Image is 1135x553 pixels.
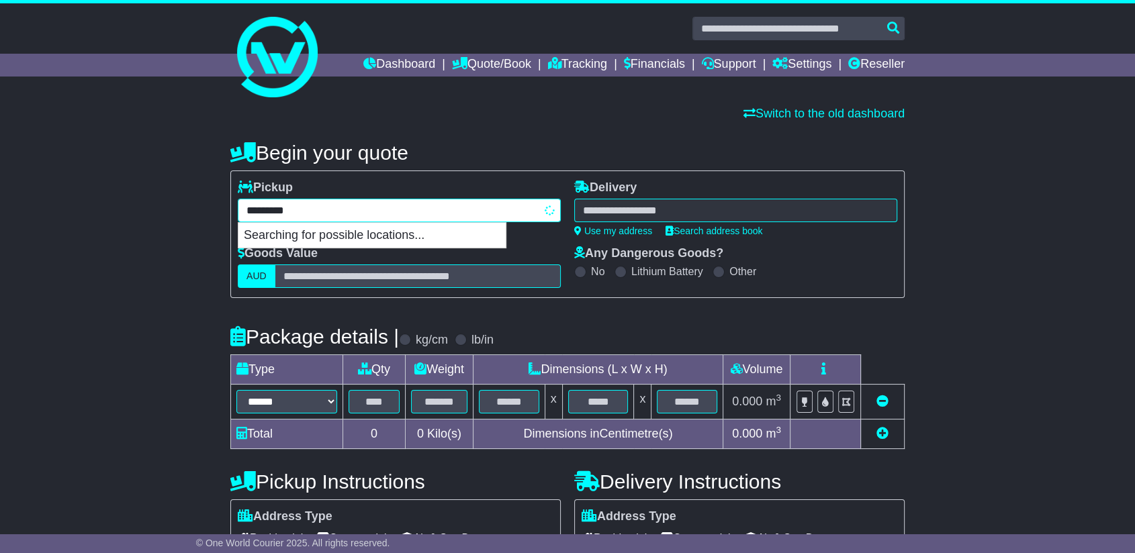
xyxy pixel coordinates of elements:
label: Address Type [238,509,332,524]
label: kg/cm [416,333,448,348]
label: lb/in [471,333,494,348]
td: Kilo(s) [406,419,473,449]
td: 0 [343,419,406,449]
td: Type [231,355,343,385]
a: Quote/Book [452,54,531,77]
a: Financials [624,54,685,77]
span: Air & Sea Depot [400,527,491,548]
label: Pickup [238,181,293,195]
span: Air & Sea Depot [744,527,835,548]
h4: Delivery Instructions [574,470,905,493]
a: Add new item [876,427,889,440]
td: Total [231,419,343,449]
span: Residential [238,527,303,548]
a: Settings [772,54,831,77]
h4: Pickup Instructions [230,470,561,493]
span: © One World Courier 2025. All rights reserved. [196,538,390,548]
td: Dimensions (L x W x H) [473,355,723,385]
label: Goods Value [238,246,318,261]
h4: Package details | [230,325,399,348]
typeahead: Please provide city [238,199,561,222]
a: Switch to the old dashboard [743,107,905,120]
a: Support [701,54,756,77]
td: x [545,385,562,419]
sup: 3 [776,425,781,435]
sup: 3 [776,393,781,403]
label: Lithium Battery [631,265,703,278]
span: Commercial [660,527,730,548]
label: No [591,265,604,278]
td: Dimensions in Centimetre(s) [473,419,723,449]
span: m [766,427,781,440]
span: 0.000 [732,395,762,408]
a: Reseller [848,54,905,77]
p: Searching for possible locations... [238,223,506,248]
td: Volume [723,355,790,385]
a: Remove this item [876,395,889,408]
a: Tracking [548,54,607,77]
td: Weight [406,355,473,385]
label: Any Dangerous Goods? [574,246,723,261]
a: Use my address [574,225,652,236]
a: Dashboard [363,54,435,77]
label: Address Type [582,509,676,524]
span: m [766,395,781,408]
h4: Begin your quote [230,142,905,164]
label: Delivery [574,181,637,195]
span: Commercial [316,527,386,548]
label: AUD [238,264,275,288]
label: Other [729,265,756,278]
a: Search address book [666,225,762,236]
span: Residential [582,527,647,548]
td: Qty [343,355,406,385]
span: 0.000 [732,427,762,440]
td: x [634,385,651,419]
span: 0 [417,427,424,440]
